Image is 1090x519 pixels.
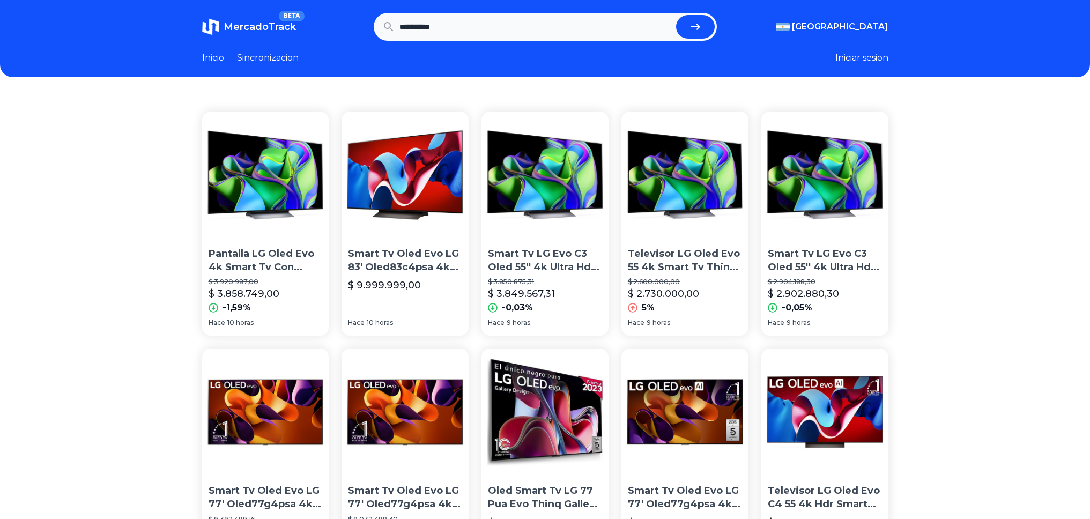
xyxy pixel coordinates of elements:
img: Smart Tv Oled Evo LG 77' Oled77g4psa 4k Ultra Hd Thinq Cuota [202,349,329,476]
img: Smart Tv LG Evo C3 Oled 55'' 4k Ultra Hd Ai Thinq 120hz [481,112,609,239]
img: Televisor LG Oled Evo C4 55 4k Hdr Smart Tv Nuevo Sellado!! [761,349,888,476]
span: Hace [488,318,505,327]
button: [GEOGRAPHIC_DATA] [776,20,888,33]
p: $ 2.600.000,00 [628,278,742,286]
img: Argentina [776,23,790,31]
p: Smart Tv Oled Evo LG 77' Oled77g4psa 4k Ultra Hd Thinq Ai [628,484,742,511]
p: Smart Tv Oled Evo LG 77' Oled77g4psa 4k Ultra Hd Thinqai Mex [348,484,462,511]
p: Televisor LG Oled Evo 55 4k Smart Tv Thinq Ai Oled55c3psa [628,247,742,274]
a: Televisor LG Oled Evo 55 4k Smart Tv Thinq Ai Oled55c3psaTelevisor LG Oled Evo 55 4k Smart Tv Thi... [621,112,748,336]
p: $ 2.904.188,30 [768,278,882,286]
p: Oled Smart Tv LG 77 Pua Evo Thinq Gallery Hdr En Stock Ya!!! [488,484,602,511]
p: 5% [642,301,655,314]
img: MercadoTrack [202,18,219,35]
span: MercadoTrack [224,21,296,33]
span: Hace [628,318,644,327]
span: 10 horas [367,318,393,327]
img: Smart Tv Oled Evo LG 83' Oled83c4psa 4k Ultra Hd Hdr10 [342,112,469,239]
a: Inicio [202,51,224,64]
p: Smart Tv LG Evo C3 Oled 55'' 4k Ultra Hd Ai Thinq 120hz [768,247,882,274]
img: Smart Tv Oled Evo LG 77' Oled77g4psa 4k Ultra Hd Thinq Ai [621,349,748,476]
p: -1,59% [223,301,251,314]
p: -0,03% [502,301,533,314]
p: $ 3.858.749,00 [209,286,279,301]
span: 10 horas [227,318,254,327]
img: Smart Tv Oled Evo LG 77' Oled77g4psa 4k Ultra Hd Thinqai Mex [342,349,469,476]
span: [GEOGRAPHIC_DATA] [792,20,888,33]
p: Smart Tv Oled Evo LG 83' Oled83c4psa 4k Ultra Hd Hdr10 [348,247,462,274]
img: Pantalla LG Oled Evo 4k Smart Tv Con Thinq Ai Oled65c3psa [202,112,329,239]
a: Smart Tv Oled Evo LG 83' Oled83c4psa 4k Ultra Hd Hdr10Smart Tv Oled Evo LG 83' Oled83c4psa 4k Ult... [342,112,469,336]
p: $ 3.920.987,00 [209,278,323,286]
p: $ 9.999.999,00 [348,278,421,293]
p: $ 2.730.000,00 [628,286,699,301]
p: Smart Tv Oled Evo LG 77' Oled77g4psa 4k Ultra Hd Thinq Cuota [209,484,323,511]
p: Smart Tv LG Evo C3 Oled 55'' 4k Ultra Hd Ai Thinq 120hz [488,247,602,274]
button: Iniciar sesion [835,51,888,64]
p: $ 3.850.875,31 [488,278,602,286]
img: Oled Smart Tv LG 77 Pua Evo Thinq Gallery Hdr En Stock Ya!!! [481,349,609,476]
img: Smart Tv LG Evo C3 Oled 55'' 4k Ultra Hd Ai Thinq 120hz [761,112,888,239]
img: Televisor LG Oled Evo 55 4k Smart Tv Thinq Ai Oled55c3psa [621,112,748,239]
span: 9 horas [647,318,670,327]
a: Smart Tv LG Evo C3 Oled 55'' 4k Ultra Hd Ai Thinq 120hzSmart Tv LG Evo C3 Oled 55'' 4k Ultra Hd A... [761,112,888,336]
a: MercadoTrackBETA [202,18,296,35]
p: $ 2.902.880,30 [768,286,839,301]
span: Hace [768,318,784,327]
p: -0,05% [782,301,812,314]
span: 9 horas [507,318,530,327]
a: Pantalla LG Oled Evo 4k Smart Tv Con Thinq Ai Oled65c3psaPantalla LG Oled Evo 4k Smart Tv Con Thi... [202,112,329,336]
span: Hace [348,318,365,327]
p: Pantalla LG Oled Evo 4k Smart Tv Con Thinq Ai Oled65c3psa [209,247,323,274]
span: Hace [209,318,225,327]
a: Smart Tv LG Evo C3 Oled 55'' 4k Ultra Hd Ai Thinq 120hzSmart Tv LG Evo C3 Oled 55'' 4k Ultra Hd A... [481,112,609,336]
span: BETA [279,11,304,21]
p: Televisor LG Oled Evo C4 55 4k Hdr Smart Tv Nuevo Sellado!! [768,484,882,511]
p: $ 3.849.567,31 [488,286,555,301]
a: Sincronizacion [237,51,299,64]
span: 9 horas [787,318,810,327]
